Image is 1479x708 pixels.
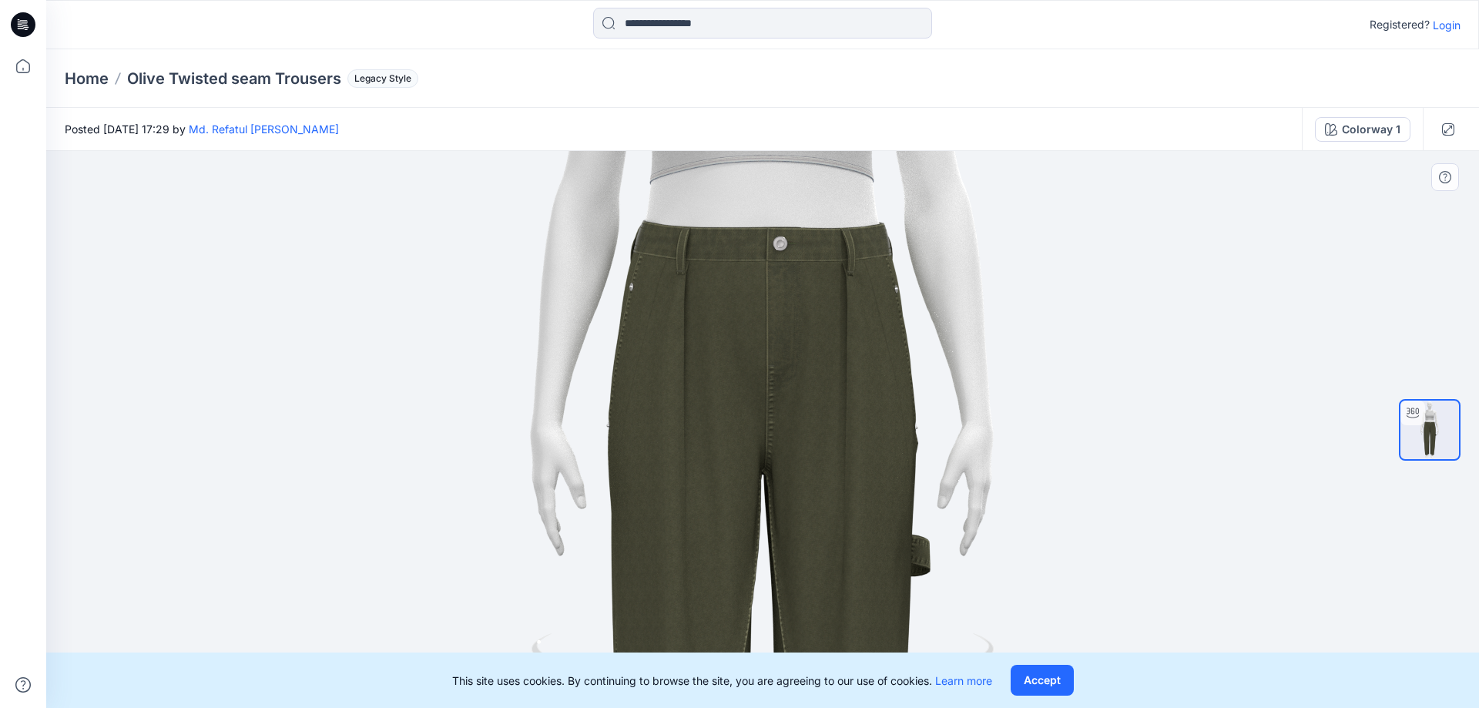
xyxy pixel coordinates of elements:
a: Home [65,68,109,89]
img: turntable-23-09-2025-11:31:10 [1400,401,1459,459]
div: Colorway 1 [1342,121,1400,138]
p: Registered? [1370,15,1430,34]
button: Legacy Style [341,68,418,89]
a: Md. Refatul [PERSON_NAME] [189,122,339,136]
p: Olive Twisted seam Trousers [127,68,341,89]
button: Colorway 1 [1315,117,1410,142]
span: Legacy Style [347,69,418,88]
span: Posted [DATE] 17:29 by [65,121,339,137]
p: This site uses cookies. By continuing to browse the site, you are agreeing to our use of cookies. [452,673,992,689]
a: Learn more [935,674,992,687]
p: Login [1433,17,1461,33]
button: Accept [1011,665,1074,696]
